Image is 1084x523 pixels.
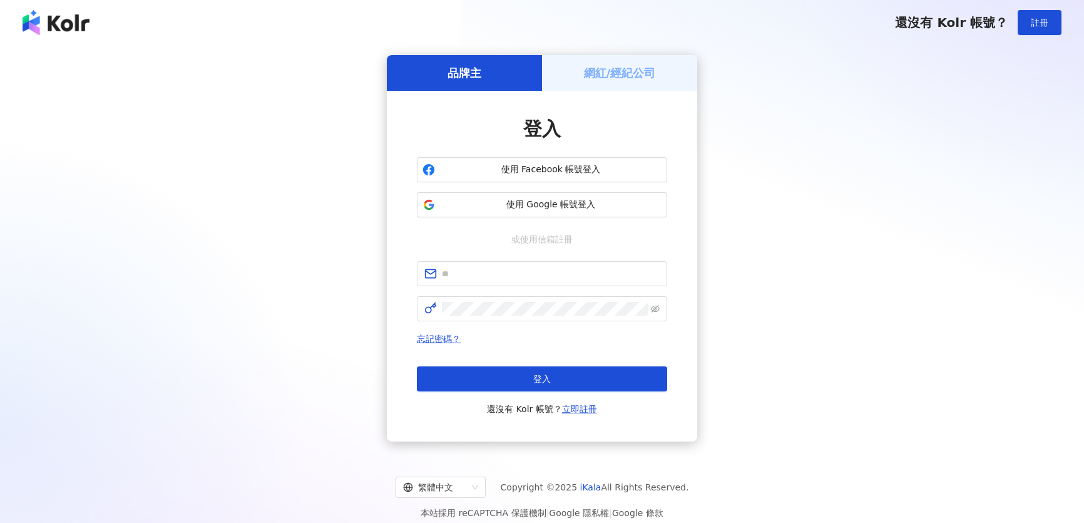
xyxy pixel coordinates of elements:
[584,65,656,81] h5: 網紅/經紀公司
[487,401,597,417] span: 還沒有 Kolr 帳號？
[447,65,481,81] h5: 品牌主
[417,157,667,182] button: 使用 Facebook 帳號登入
[403,477,467,497] div: 繁體中文
[417,192,667,217] button: 使用 Google 帳號登入
[523,118,561,140] span: 登入
[440,163,662,176] span: 使用 Facebook 帳號登入
[612,508,663,518] a: Google 條款
[580,482,601,492] a: iKala
[651,304,660,313] span: eye-invisible
[533,374,551,384] span: 登入
[501,480,689,495] span: Copyright © 2025 All Rights Reserved.
[503,232,581,246] span: 或使用信箱註冊
[549,508,609,518] a: Google 隱私權
[417,366,667,391] button: 登入
[609,508,612,518] span: |
[895,15,1008,30] span: 還沒有 Kolr 帳號？
[562,404,597,414] a: 立即註冊
[417,334,461,344] a: 忘記密碼？
[23,10,89,35] img: logo
[1031,18,1048,28] span: 註冊
[1018,10,1061,35] button: 註冊
[440,199,662,211] span: 使用 Google 帳號登入
[546,508,550,518] span: |
[421,505,663,520] span: 本站採用 reCAPTCHA 保護機制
